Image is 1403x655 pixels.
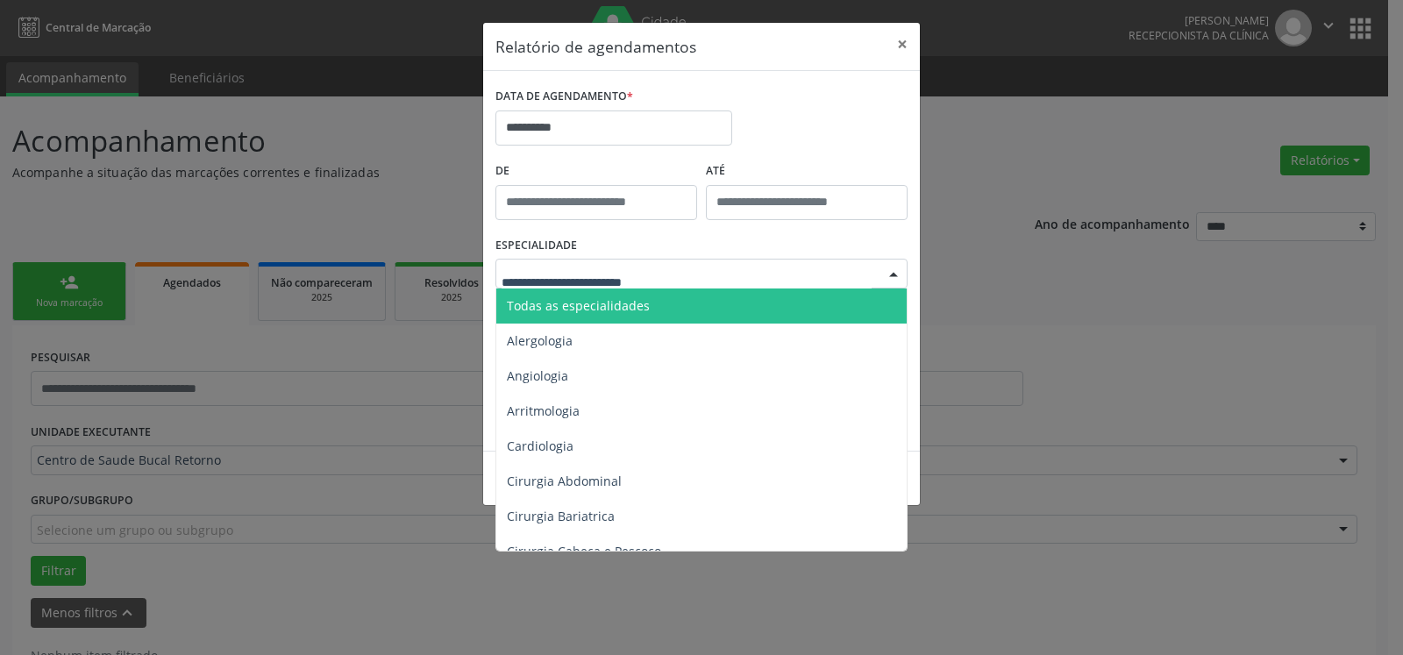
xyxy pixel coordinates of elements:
span: Cirurgia Bariatrica [507,508,615,524]
span: Todas as especialidades [507,297,650,314]
label: De [495,158,697,185]
label: ATÉ [706,158,908,185]
span: Angiologia [507,367,568,384]
span: Cirurgia Abdominal [507,473,622,489]
label: ESPECIALIDADE [495,232,577,260]
label: DATA DE AGENDAMENTO [495,83,633,110]
button: Close [885,23,920,66]
span: Arritmologia [507,402,580,419]
h5: Relatório de agendamentos [495,35,696,58]
span: Cirurgia Cabeça e Pescoço [507,543,661,559]
span: Cardiologia [507,438,573,454]
span: Alergologia [507,332,573,349]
